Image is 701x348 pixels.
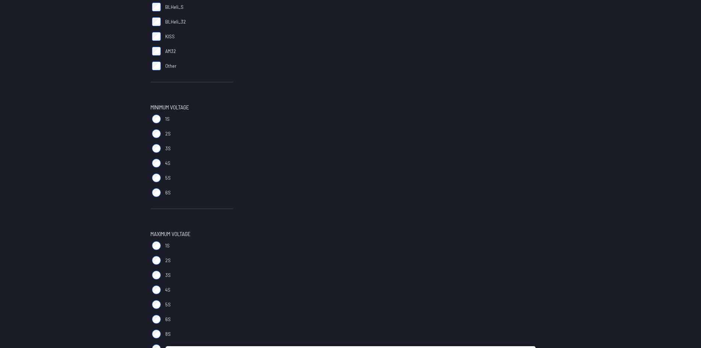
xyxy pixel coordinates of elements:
input: BLHeli_S [152,3,161,11]
span: 8S [165,330,171,338]
span: 5S [165,301,171,308]
span: 3S [165,271,171,279]
input: BLHeli_32 [152,17,161,26]
span: BLHeli_S [165,3,184,11]
input: 2S [152,129,161,138]
input: 8S [152,330,161,338]
input: Other [152,61,161,70]
span: 6S [165,189,171,196]
span: 2S [165,130,171,137]
input: 5S [152,300,161,309]
span: AM32 [165,48,176,55]
input: 5S [152,173,161,182]
span: 1S [165,242,170,249]
input: 3S [152,271,161,280]
span: 1S [165,115,170,123]
input: 4S [152,285,161,294]
span: 4S [165,286,170,293]
input: 6S [152,315,161,324]
span: 3S [165,145,171,152]
span: BLHeli_32 [165,18,186,25]
input: 6S [152,188,161,197]
span: Maximum Voltage [151,229,191,238]
input: 1S [152,115,161,123]
input: AM32 [152,47,161,56]
input: KISS [152,32,161,41]
span: Minimum Voltage [151,103,189,112]
span: 6S [165,316,171,323]
span: KISS [165,33,175,40]
span: 4S [165,159,170,167]
span: 5S [165,174,171,182]
span: 2S [165,257,171,264]
input: 3S [152,144,161,153]
input: 1S [152,241,161,250]
input: 2S [152,256,161,265]
span: Other [165,62,177,70]
input: 4S [152,159,161,168]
